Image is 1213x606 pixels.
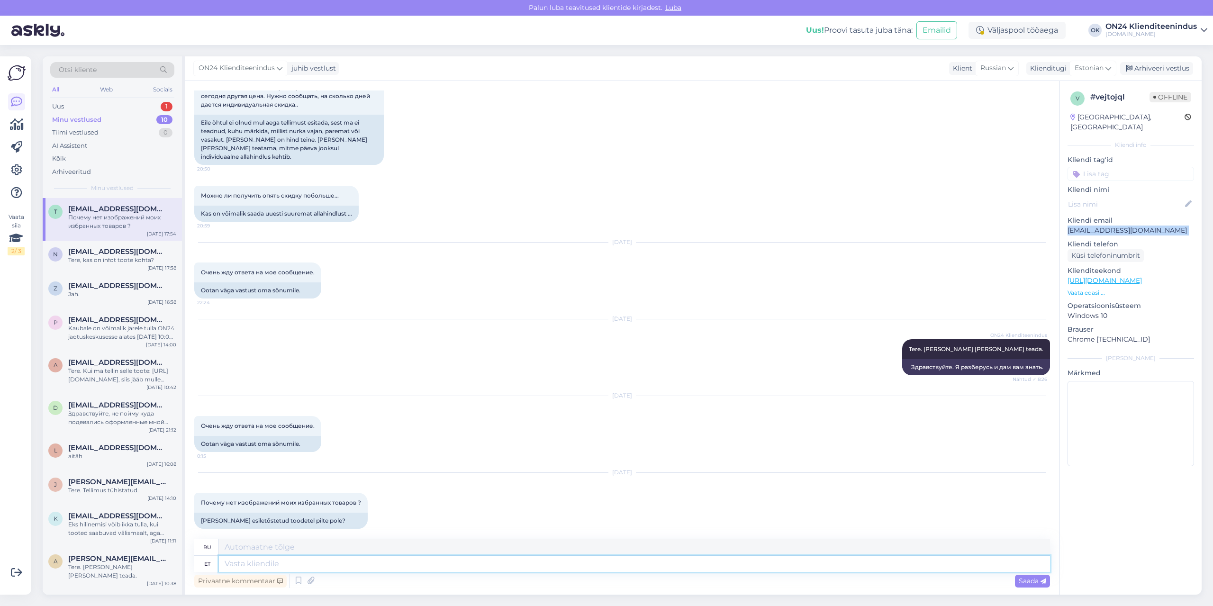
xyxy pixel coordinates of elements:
[151,83,174,96] div: Socials
[68,443,167,452] span: liiamichelson@hotmail.com
[68,452,176,461] div: aitäh
[146,341,176,348] div: [DATE] 14:00
[50,83,61,96] div: All
[54,558,58,565] span: a
[53,404,58,411] span: d
[1068,167,1194,181] input: Lisa tag
[1150,92,1191,102] span: Offline
[54,447,57,454] span: l
[1068,276,1142,285] a: [URL][DOMAIN_NAME]
[159,128,172,137] div: 0
[203,539,211,555] div: ru
[52,154,66,163] div: Kõik
[68,401,167,409] span: dimas1524@yandex.ru
[1068,335,1194,344] p: Chrome [TECHNICAL_ID]
[53,251,58,258] span: n
[54,481,57,488] span: j
[52,115,101,125] div: Minu vestlused
[1068,185,1194,195] p: Kliendi nimi
[194,282,321,298] div: Ootan väga vastust oma sõnumile.
[197,165,233,172] span: 20:50
[969,22,1066,39] div: Väljaspool tööaega
[980,63,1006,73] span: Russian
[52,128,99,137] div: Tiimi vestlused
[147,230,176,237] div: [DATE] 17:54
[1105,23,1207,38] a: ON24 Klienditeenindus[DOMAIN_NAME]
[201,269,315,276] span: Очень жду ответа на мое сообщение.
[916,21,957,39] button: Emailid
[1068,368,1194,378] p: Märkmed
[1068,354,1194,362] div: [PERSON_NAME]
[194,115,384,165] div: Eile õhtul ei olnud mul aega tellimust esitada, sest ma ei teadnud, kuhu märkida, millist nurka v...
[194,513,368,529] div: [PERSON_NAME] esiletõstetud toodetel pilte pole?
[201,422,315,429] span: Очень жду ответа на мое сообщение.
[68,205,167,213] span: trulling@mail.ru
[1070,112,1185,132] div: [GEOGRAPHIC_DATA], [GEOGRAPHIC_DATA]
[147,298,176,306] div: [DATE] 16:38
[147,264,176,271] div: [DATE] 17:38
[1019,577,1046,585] span: Saada
[806,26,824,35] b: Uus!
[204,556,210,572] div: et
[91,184,134,192] span: Minu vestlused
[1068,266,1194,276] p: Klienditeekond
[990,332,1047,339] span: ON24 Klienditeenindus
[949,63,972,73] div: Klient
[1012,376,1047,383] span: Nähtud ✓ 8:26
[909,345,1043,353] span: Tere. [PERSON_NAME] [PERSON_NAME] teada.
[68,554,167,563] span: anna.kotovits@gmail.com
[150,537,176,544] div: [DATE] 11:11
[201,192,339,199] span: Можно ли получить опять скидку побольше...
[68,563,176,580] div: Tere. [PERSON_NAME] [PERSON_NAME] teada.
[194,238,1050,246] div: [DATE]
[197,222,233,229] span: 20:59
[1068,301,1194,311] p: Operatsioonisüsteem
[1068,249,1144,262] div: Küsi telefoninumbrit
[194,436,321,452] div: Ootan väga vastust oma sõnumile.
[147,580,176,587] div: [DATE] 10:38
[52,102,64,111] div: Uus
[1120,62,1193,75] div: Arhiveeri vestlus
[197,299,233,306] span: 22:24
[148,426,176,434] div: [DATE] 21:12
[52,141,87,151] div: AI Assistent
[8,213,25,255] div: Vaata siia
[68,324,176,341] div: Kaubale on võimalik järele tulla ON24 jaotuskeskusesse alates [DATE] 10:00-st. Kauba kättesaamise...
[1068,325,1194,335] p: Brauser
[147,495,176,502] div: [DATE] 14:10
[1068,141,1194,149] div: Kliendi info
[1076,95,1079,102] span: v
[194,206,359,222] div: Kas on võimalik saada uuesti suuremat allahindlust ...
[1026,63,1067,73] div: Klienditugi
[52,167,91,177] div: Arhiveeritud
[156,115,172,125] div: 10
[68,512,167,520] span: kahest22@hotmail.com
[662,3,684,12] span: Luba
[194,391,1050,400] div: [DATE]
[1090,91,1150,103] div: # vejtojql
[1075,63,1104,73] span: Estonian
[1105,30,1197,38] div: [DOMAIN_NAME]
[1068,216,1194,226] p: Kliendi email
[68,316,167,324] span: punasveta@gmail.com
[902,359,1050,375] div: Здравствуйте. Я разберусь и дам вам знать.
[8,64,26,82] img: Askly Logo
[54,362,58,369] span: a
[194,468,1050,477] div: [DATE]
[1068,289,1194,297] p: Vaata edasi ...
[59,65,97,75] span: Otsi kliente
[68,256,176,264] div: Tere, kas on infot toote kohta?
[68,520,176,537] div: Eks hilinemisi võib ikka tulla, kui tooted saabuvad välismaalt, aga üldjuhul selle tootjaga pigem...
[201,499,361,506] span: Почему нет изображений моих избранных товаров ?
[1105,23,1197,30] div: ON24 Klienditeenindus
[54,319,58,326] span: p
[146,384,176,391] div: [DATE] 10:42
[68,478,167,486] span: jana@rethink.ee
[68,358,167,367] span: anneabiline@gmail.com
[1068,311,1194,321] p: Windows 10
[1068,155,1194,165] p: Kliendi tag'id
[199,63,275,73] span: ON24 Klienditeenindus
[68,290,176,298] div: Jah.
[194,315,1050,323] div: [DATE]
[68,213,176,230] div: Почему нет изображений моих избранных товаров ?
